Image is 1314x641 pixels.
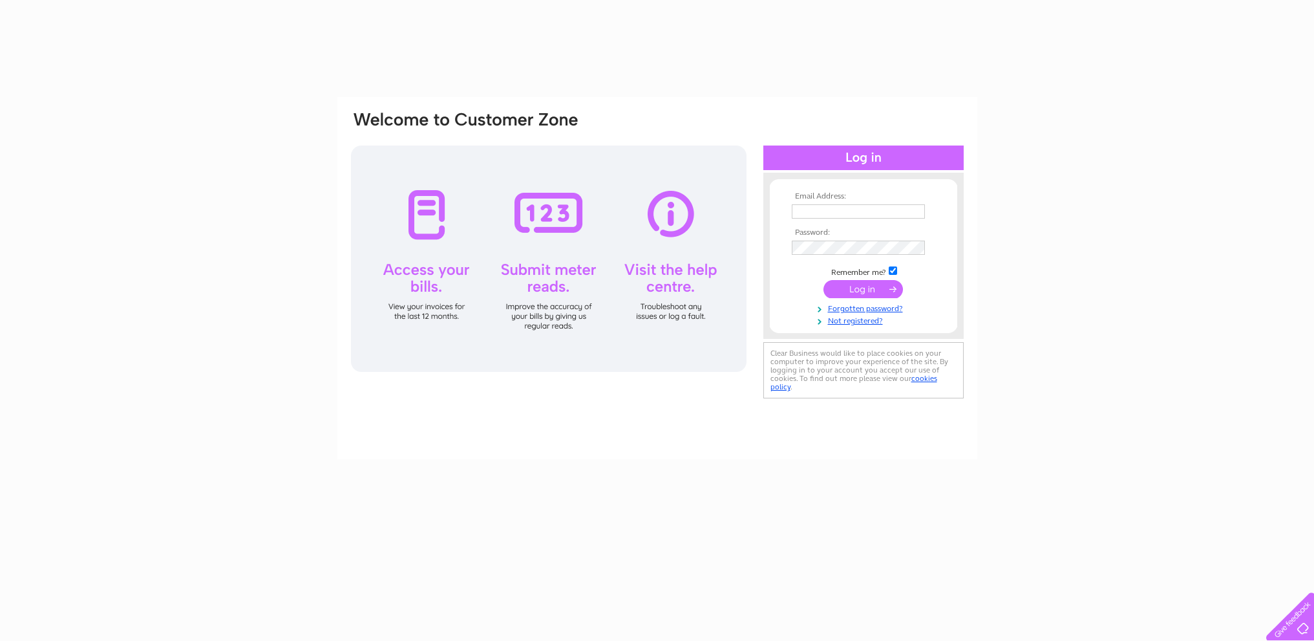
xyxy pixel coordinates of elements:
input: Submit [823,280,903,298]
div: Clear Business would like to place cookies on your computer to improve your experience of the sit... [763,342,964,398]
a: Forgotten password? [792,301,938,314]
th: Email Address: [789,192,938,201]
a: Not registered? [792,314,938,326]
th: Password: [789,228,938,237]
td: Remember me? [789,265,938,277]
a: cookies policy [770,374,937,391]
